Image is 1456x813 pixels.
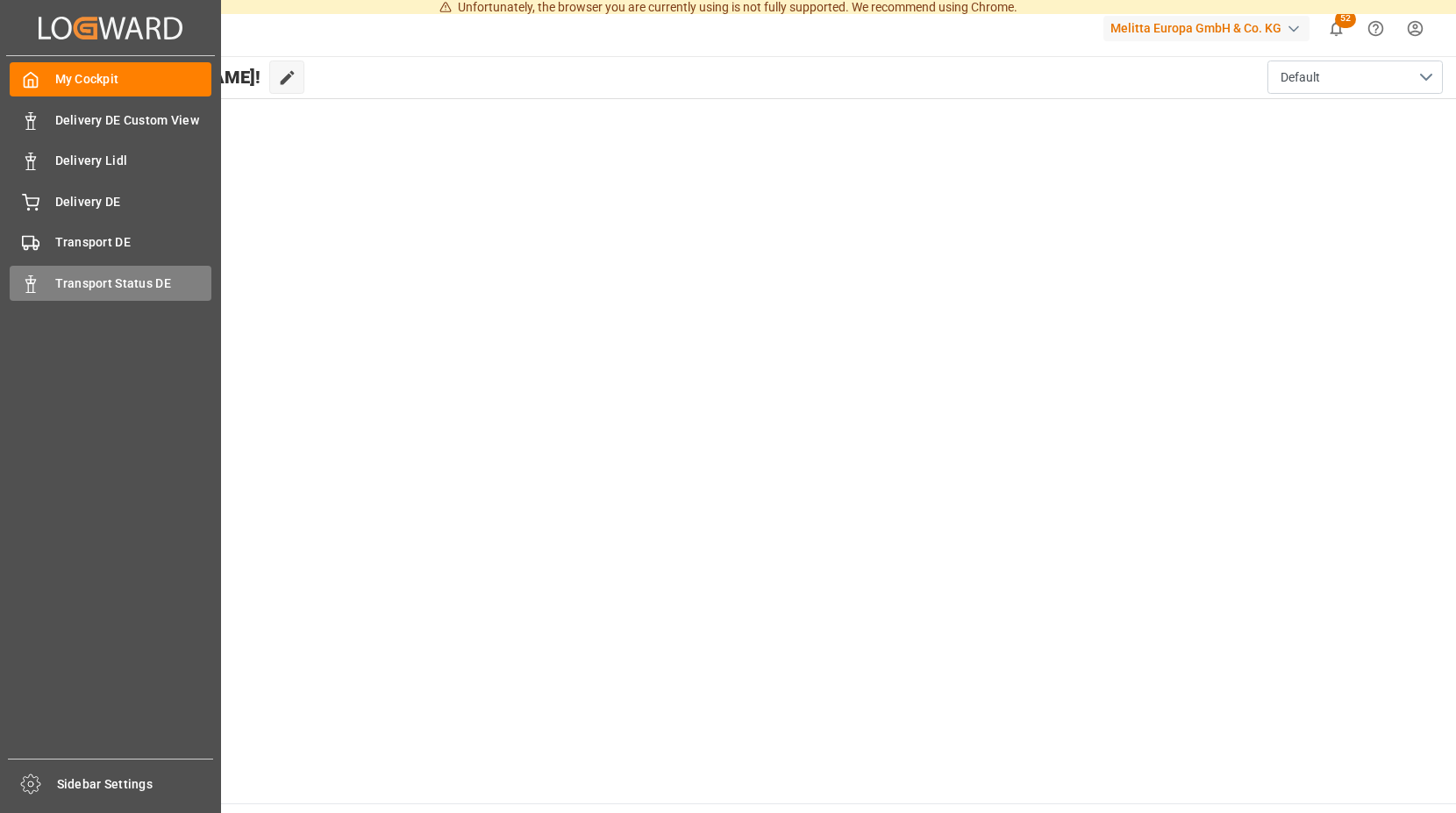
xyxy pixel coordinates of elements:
[55,193,212,211] span: Delivery DE
[10,144,211,178] a: Delivery Lidl
[1317,9,1356,48] button: show 52 new notifications
[10,225,211,260] a: Transport DE
[57,775,214,794] span: Sidebar Settings
[55,70,212,89] span: My Cockpit
[1267,61,1443,94] button: open menu
[10,266,211,300] a: Transport Status DE
[1281,68,1320,87] span: Default
[1356,9,1395,48] button: Help Center
[10,62,211,96] a: My Cockpit
[55,111,212,130] span: Delivery DE Custom View
[1335,11,1356,28] span: 52
[55,152,212,170] span: Delivery Lidl
[1103,11,1317,45] button: Melitta Europa GmbH & Co. KG
[55,233,212,252] span: Transport DE
[1103,16,1310,41] div: Melitta Europa GmbH & Co. KG
[10,184,211,218] a: Delivery DE
[10,103,211,137] a: Delivery DE Custom View
[55,275,212,293] span: Transport Status DE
